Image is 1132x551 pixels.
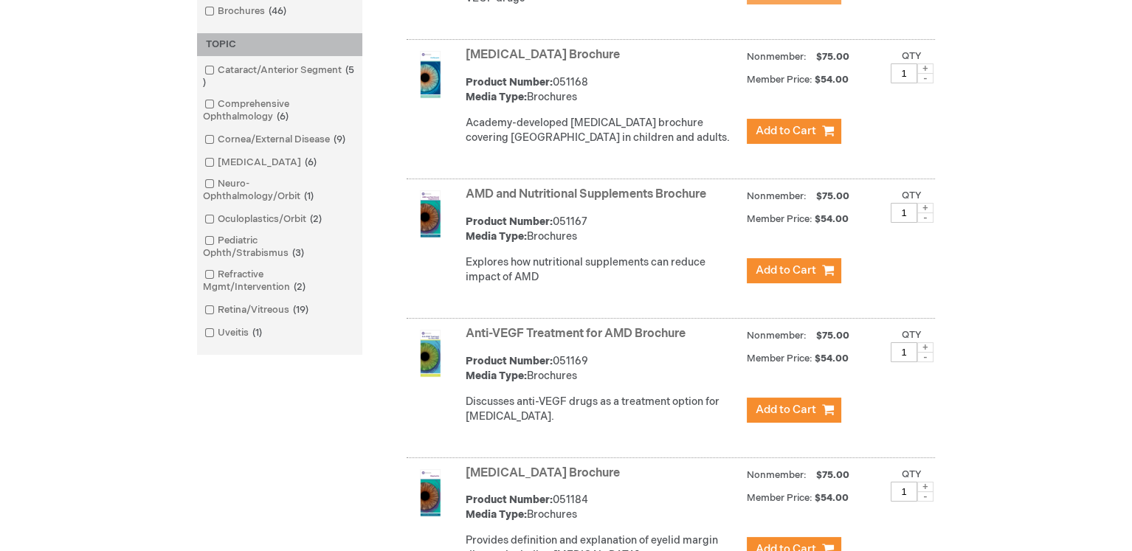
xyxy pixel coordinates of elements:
[902,468,922,480] label: Qty
[201,212,328,226] a: Oculoplastics/Orbit2
[466,255,739,285] p: Explores how nutritional supplements can reduce impact of AMD
[747,327,807,345] strong: Nonmember:
[891,482,917,502] input: Qty
[756,403,816,417] span: Add to Cart
[466,91,527,103] strong: Media Type:
[747,74,812,86] strong: Member Price:
[201,326,268,340] a: Uveitis1
[466,48,620,62] a: [MEDICAL_DATA] Brochure
[466,76,553,89] strong: Product Number:
[201,4,292,18] a: Brochures46
[466,466,620,480] a: [MEDICAL_DATA] Brochure
[201,268,359,294] a: Refractive Mgmt/Intervention2
[289,247,308,259] span: 3
[815,213,851,225] span: $54.00
[747,398,841,423] button: Add to Cart
[249,327,266,339] span: 1
[814,330,852,342] span: $75.00
[201,234,359,260] a: Pediatric Ophth/Strabismus3
[891,63,917,83] input: Qty
[197,33,362,56] div: TOPIC
[902,329,922,341] label: Qty
[466,493,739,522] div: 051184 Brochures
[466,75,739,105] div: 051168 Brochures
[466,355,553,367] strong: Product Number:
[203,64,354,89] span: 5
[466,230,527,243] strong: Media Type:
[902,190,922,201] label: Qty
[300,190,317,202] span: 1
[747,353,812,364] strong: Member Price:
[407,51,454,98] img: Amblyopia Brochure
[407,190,454,238] img: AMD and Nutritional Supplements Brochure
[466,116,739,145] p: Academy-developed [MEDICAL_DATA] brochure covering [GEOGRAPHIC_DATA] in children and adults.
[756,263,816,277] span: Add to Cart
[290,281,309,293] span: 2
[815,74,851,86] span: $54.00
[756,124,816,138] span: Add to Cart
[891,342,917,362] input: Qty
[201,177,359,204] a: Neuro-Ophthalmology/Orbit1
[902,50,922,62] label: Qty
[814,190,852,202] span: $75.00
[289,304,312,316] span: 19
[273,111,292,122] span: 6
[466,370,527,382] strong: Media Type:
[466,508,527,521] strong: Media Type:
[466,327,686,341] a: Anti-VEGF Treatment for AMD Brochure
[201,133,351,147] a: Cornea/External Disease9
[891,203,917,223] input: Qty
[814,51,852,63] span: $75.00
[747,258,841,283] button: Add to Cart
[466,493,553,506] strong: Product Number:
[201,156,322,170] a: [MEDICAL_DATA]6
[330,134,349,145] span: 9
[466,215,739,244] div: 051167 Brochures
[306,213,325,225] span: 2
[466,395,739,424] div: Discusses anti-VEGF drugs as a treatment option for [MEDICAL_DATA].
[201,63,359,90] a: Cataract/Anterior Segment5
[201,303,314,317] a: Retina/Vitreous19
[201,97,359,124] a: Comprehensive Ophthalmology6
[747,492,812,504] strong: Member Price:
[747,187,807,206] strong: Nonmember:
[407,330,454,377] img: Anti-VEGF Treatment for AMD Brochure
[747,466,807,485] strong: Nonmember:
[747,119,841,144] button: Add to Cart
[265,5,290,17] span: 46
[814,469,852,481] span: $75.00
[815,353,851,364] span: $54.00
[747,213,812,225] strong: Member Price:
[301,156,320,168] span: 6
[747,48,807,66] strong: Nonmember:
[466,354,739,384] div: 051169 Brochures
[466,215,553,228] strong: Product Number:
[407,469,454,516] img: Blepharitis Brochure
[466,187,706,201] a: AMD and Nutritional Supplements Brochure
[815,492,851,504] span: $54.00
